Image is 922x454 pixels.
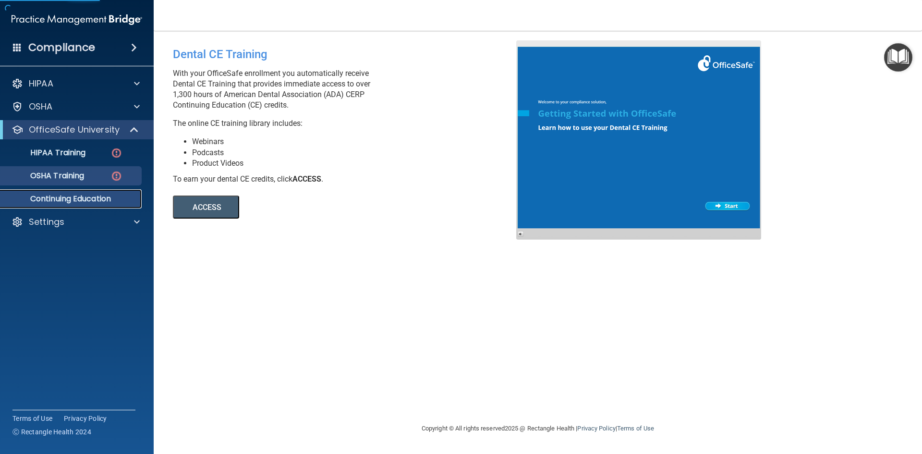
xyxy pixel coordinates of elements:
a: HIPAA [12,78,140,89]
p: OfficeSafe University [29,124,120,135]
button: ACCESS [173,196,239,219]
a: Terms of Use [12,414,52,423]
p: With your OfficeSafe enrollment you automatically receive Dental CE Training that provides immedi... [173,68,523,110]
div: Dental CE Training [173,40,523,68]
a: Settings [12,216,140,228]
a: Privacy Policy [577,425,615,432]
a: ACCESS [173,204,436,211]
p: Settings [29,216,64,228]
button: Open Resource Center [884,43,912,72]
img: danger-circle.6113f641.png [110,170,122,182]
b: ACCESS [292,174,321,184]
li: Webinars [192,136,523,147]
p: OSHA [29,101,53,112]
p: The online CE training library includes: [173,118,523,129]
a: Privacy Policy [64,414,107,423]
a: OfficeSafe University [12,124,139,135]
p: Continuing Education [6,194,137,204]
p: HIPAA [29,78,53,89]
a: Terms of Use [617,425,654,432]
li: Podcasts [192,147,523,158]
div: To earn your dental CE credits, click . [173,174,523,184]
img: danger-circle.6113f641.png [110,147,122,159]
p: HIPAA Training [6,148,85,158]
a: OSHA [12,101,140,112]
li: Product Videos [192,158,523,169]
span: Ⓒ Rectangle Health 2024 [12,427,91,437]
p: OSHA Training [6,171,84,181]
h4: Compliance [28,41,95,54]
div: Copyright © All rights reserved 2025 @ Rectangle Health | | [363,413,713,444]
img: PMB logo [12,10,142,29]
